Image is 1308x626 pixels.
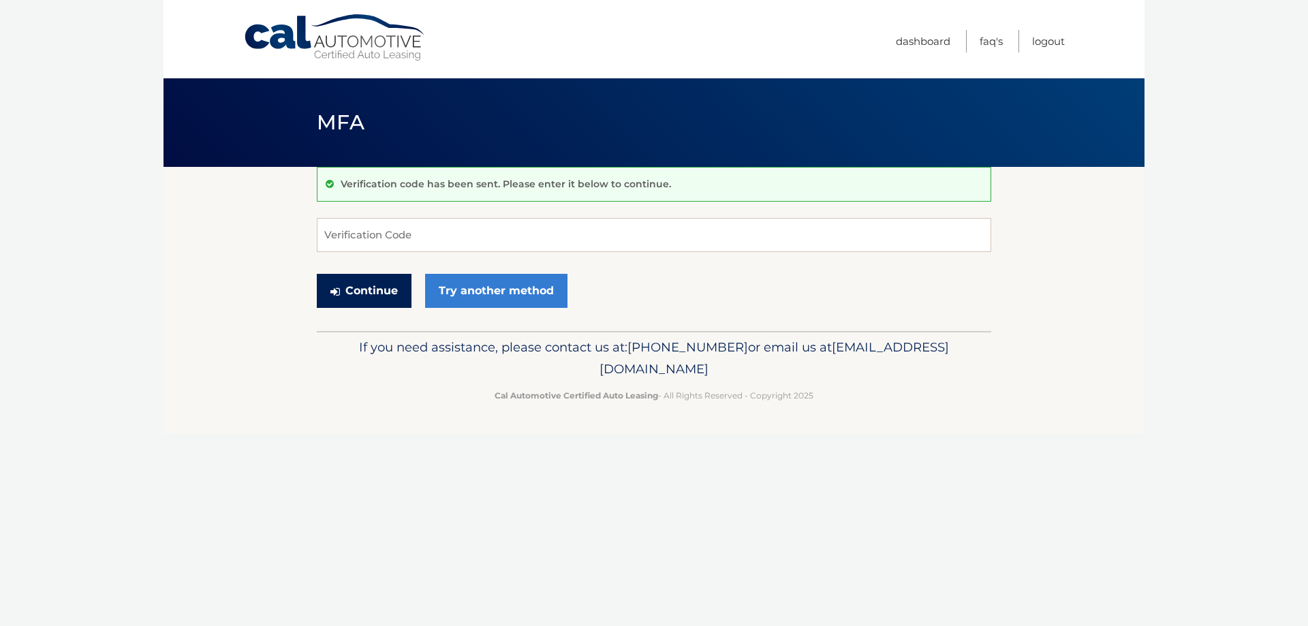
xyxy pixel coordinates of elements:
[599,339,949,377] span: [EMAIL_ADDRESS][DOMAIN_NAME]
[1032,30,1065,52] a: Logout
[317,274,411,308] button: Continue
[627,339,748,355] span: [PHONE_NUMBER]
[495,390,658,401] strong: Cal Automotive Certified Auto Leasing
[425,274,567,308] a: Try another method
[243,14,427,62] a: Cal Automotive
[341,178,671,190] p: Verification code has been sent. Please enter it below to continue.
[326,337,982,380] p: If you need assistance, please contact us at: or email us at
[317,218,991,252] input: Verification Code
[896,30,950,52] a: Dashboard
[326,388,982,403] p: - All Rights Reserved - Copyright 2025
[317,110,364,135] span: MFA
[980,30,1003,52] a: FAQ's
